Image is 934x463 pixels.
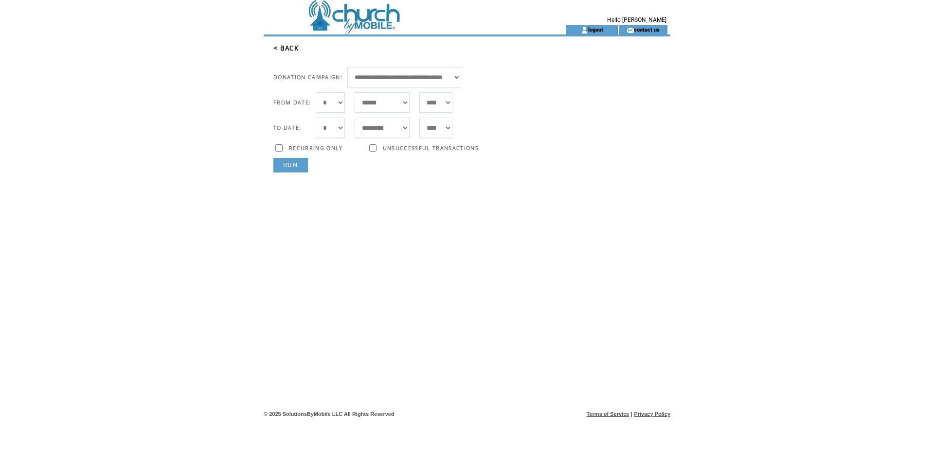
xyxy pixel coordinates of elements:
[627,26,634,34] img: contact_us_icon.gif
[587,411,629,417] a: Terms of Service
[273,124,302,131] span: TO DATE:
[581,26,588,34] img: account_icon.gif
[273,99,311,106] span: FROM DATE:
[634,26,660,33] a: contact us
[273,44,299,52] a: < BACK
[607,17,666,23] span: Hello [PERSON_NAME]
[383,145,479,152] span: UNSUCCESSFUL TRANSACTIONS
[273,74,342,81] span: DONATION CAMPAIGN:
[588,26,603,33] a: logout
[634,411,670,417] a: Privacy Policy
[289,145,343,152] span: RECURRING ONLY
[264,411,395,417] span: © 2025 SolutionsByMobile LLC All Rights Reserved
[631,411,632,417] span: |
[273,158,308,172] a: RUN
